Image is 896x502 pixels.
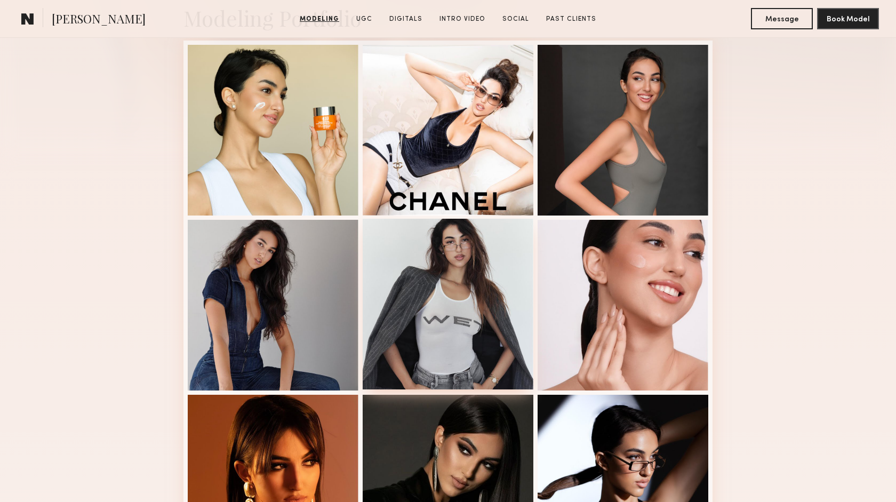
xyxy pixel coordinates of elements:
a: Past Clients [542,14,601,24]
a: Book Model [817,14,879,23]
a: UGC [352,14,377,24]
button: Book Model [817,8,879,29]
button: Message [751,8,813,29]
a: Digitals [385,14,427,24]
a: Social [498,14,533,24]
span: [PERSON_NAME] [52,11,146,29]
a: Modeling [295,14,343,24]
a: Intro Video [435,14,490,24]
